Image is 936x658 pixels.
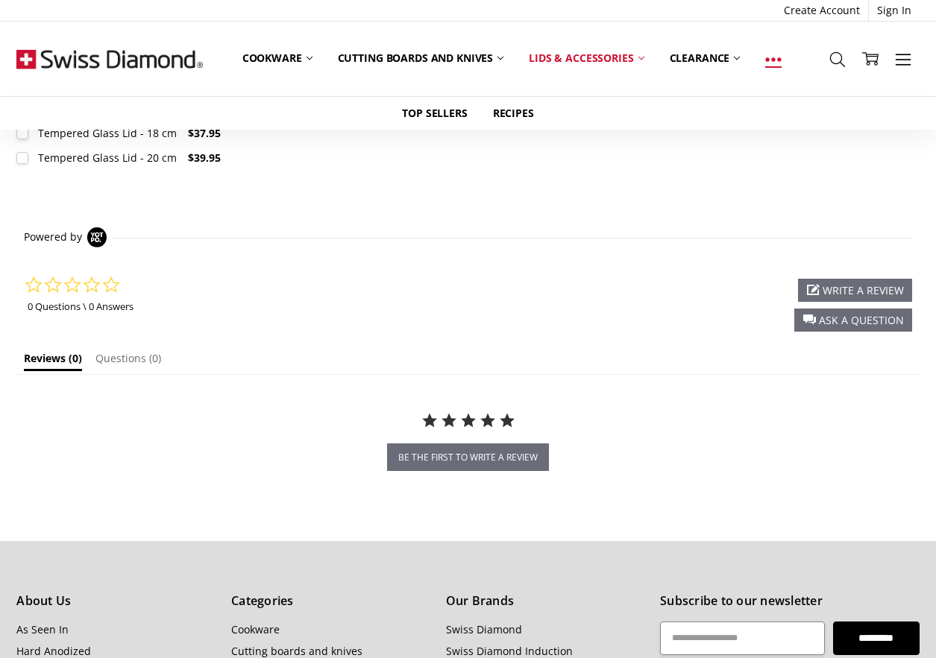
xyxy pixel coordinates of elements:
[188,151,221,165] span: $39.95
[231,622,280,636] a: Cookware
[16,644,91,658] a: Hard Anodized
[794,309,912,332] div: ask a question
[446,592,644,611] h5: Our Brands
[95,351,146,365] span: Questions
[446,622,522,636] a: Swiss Diamond
[38,151,177,165] div: Tempered Glass Lid - 20 cm
[798,279,912,302] div: write a review
[387,443,549,471] button: be the first to write a review
[24,230,82,243] span: Powered by
[69,351,82,365] span: (0)
[188,126,221,140] span: $37.95
[16,22,203,96] img: Free Shipping On Every Order
[231,644,362,658] a: Cutting boards and knives
[660,592,919,611] h5: Subscribe to our newsletter
[819,313,904,327] span: ask a question
[16,622,69,636] a: As Seen In
[516,42,656,75] a: Lids & Accessories
[230,42,325,75] a: Cookware
[657,42,753,75] a: Clearance
[753,42,794,75] a: Show All
[446,644,573,658] a: Swiss Diamond Induction
[28,300,134,313] a: 0 Questions \ 0 Answers
[325,42,517,75] a: Cutting boards and knives
[38,126,177,140] div: Tempered Glass Lid - 18 cm
[16,592,214,611] h5: About Us
[231,592,429,611] h5: Categories
[24,351,66,365] span: Reviews
[149,351,161,365] span: (0)
[823,283,904,297] span: write a review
